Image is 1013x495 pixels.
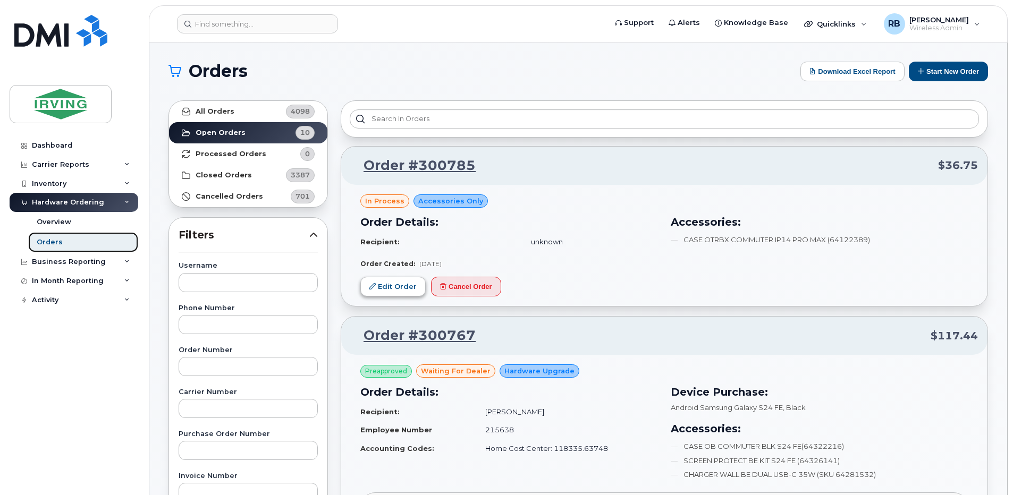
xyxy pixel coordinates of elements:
[179,431,318,438] label: Purchase Order Number
[360,425,432,434] strong: Employee Number
[169,186,327,207] a: Cancelled Orders701
[360,260,415,268] strong: Order Created:
[196,107,234,116] strong: All Orders
[476,421,658,439] td: 215638
[196,171,252,180] strong: Closed Orders
[169,122,327,143] a: Open Orders10
[169,165,327,186] a: Closed Orders3387
[179,262,318,269] label: Username
[365,366,407,376] span: Preapproved
[360,384,658,400] h3: Order Details:
[360,407,400,416] strong: Recipient:
[196,192,263,201] strong: Cancelled Orders
[300,127,310,138] span: 10
[800,62,905,81] button: Download Excel Report
[179,305,318,312] label: Phone Number
[671,403,783,412] span: Android Samsung Galaxy S24 FE
[179,473,318,480] label: Invoice Number
[671,235,968,245] li: CASE OTRBX COMMUTER IP14 PRO MAX (64122389)
[196,129,246,137] strong: Open Orders
[296,191,310,201] span: 701
[350,109,979,129] input: Search in orders
[169,101,327,122] a: All Orders4098
[360,237,400,246] strong: Recipient:
[938,158,978,173] span: $36.75
[305,149,310,159] span: 0
[189,63,248,79] span: Orders
[179,227,309,243] span: Filters
[418,196,483,206] span: Accessories Only
[671,441,968,451] li: CASE OB COMMUTER BLK S24 FE(64322216)
[671,384,968,400] h3: Device Purchase:
[504,366,575,376] span: Hardware Upgrade
[671,456,968,466] li: SCREEN PROTECT BE KIT S24 FE (64326141)
[419,260,442,268] span: [DATE]
[169,143,327,165] a: Processed Orders0
[351,156,476,175] a: Order #300785
[671,421,968,437] h3: Accessories:
[931,328,978,344] span: $117.44
[291,106,310,116] span: 4098
[671,470,968,480] li: CHARGER WALL BE DUAL USB-C 35W (SKU 64281532)
[360,277,426,296] a: Edit Order
[909,62,988,81] button: Start New Order
[351,326,476,345] a: Order #300767
[291,170,310,180] span: 3387
[521,233,658,251] td: unknown
[179,389,318,396] label: Carrier Number
[360,214,658,230] h3: Order Details:
[179,347,318,354] label: Order Number
[431,277,501,296] button: Cancel Order
[671,214,968,230] h3: Accessories:
[476,439,658,458] td: Home Cost Center: 118335.63748
[421,366,491,376] span: waiting for dealer
[360,444,434,453] strong: Accounting Codes:
[783,403,806,412] span: , Black
[365,196,404,206] span: in process
[196,150,266,158] strong: Processed Orders
[476,403,658,421] td: [PERSON_NAME]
